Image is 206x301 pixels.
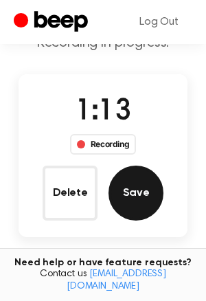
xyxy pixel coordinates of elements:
span: Contact us [8,269,198,293]
button: Save Audio Record [108,166,163,221]
a: [EMAIL_ADDRESS][DOMAIN_NAME] [67,269,166,291]
span: 1:13 [76,98,130,126]
a: Beep [14,9,91,36]
div: Recording [70,134,137,155]
a: Log Out [126,5,192,38]
button: Delete Audio Record [43,166,98,221]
